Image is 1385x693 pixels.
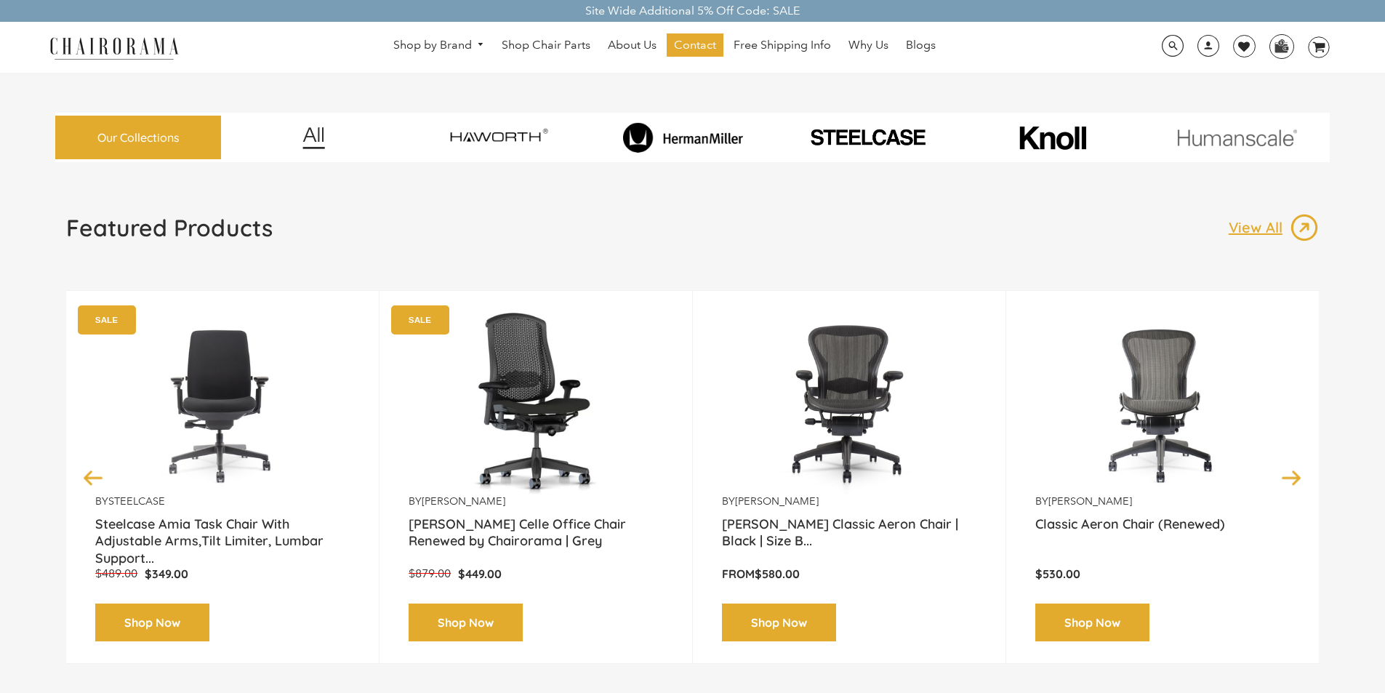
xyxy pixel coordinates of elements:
p: From [722,566,976,582]
img: Classic Aeron Chair (Renewed) - chairorama [1035,313,1290,494]
img: image_8_173eb7e0-7579-41b4-bc8e-4ba0b8ba93e8.png [594,122,772,153]
img: image_10_1.png [987,124,1118,151]
a: Contact [667,33,723,57]
img: Herman Miller Classic Aeron Chair | Black | Size B (Renewed) - chairorama [722,313,976,494]
p: by [409,494,663,508]
a: Shop Now [722,604,836,642]
a: Herman Miller Classic Aeron Chair | Black | Size B (Renewed) - chairorama Herman Miller Classic A... [722,313,976,494]
a: Shop Chair Parts [494,33,598,57]
a: Why Us [841,33,896,57]
a: Shop Now [409,604,523,642]
span: $449.00 [458,566,502,581]
a: [PERSON_NAME] Classic Aeron Chair | Black | Size B... [722,516,976,552]
a: Free Shipping Info [726,33,838,57]
span: $530.00 [1035,566,1080,581]
a: Herman Miller Celle Office Chair Renewed by Chairorama | Grey - chairorama Herman Miller Celle Of... [409,313,663,494]
img: image_11.png [1148,129,1326,147]
a: [PERSON_NAME] [735,494,819,508]
span: Shop Chair Parts [502,38,590,53]
span: Why Us [848,38,888,53]
img: Amia Chair by chairorama.com [95,313,350,494]
text: SALE [95,315,118,324]
img: Herman Miller Celle Office Chair Renewed by Chairorama | Grey - chairorama [409,313,663,494]
img: chairorama [41,35,187,60]
a: About Us [601,33,664,57]
a: Our Collections [55,116,221,160]
span: $879.00 [409,566,451,580]
p: View All [1229,218,1290,237]
span: $489.00 [95,566,137,580]
button: Next [1279,465,1304,490]
a: Classic Aeron Chair (Renewed) - chairorama Classic Aeron Chair (Renewed) - chairorama [1035,313,1290,494]
a: View All [1229,213,1319,242]
a: Classic Aeron Chair (Renewed) [1035,516,1290,552]
a: Blogs [899,33,943,57]
nav: DesktopNavigation [249,33,1080,60]
a: Featured Products [66,213,273,254]
span: $349.00 [145,566,188,581]
a: [PERSON_NAME] Celle Office Chair Renewed by Chairorama | Grey [409,516,663,552]
span: Contact [674,38,716,53]
a: Shop by Brand [386,34,492,57]
text: SALE [409,315,431,324]
a: [PERSON_NAME] [422,494,505,508]
img: image_7_14f0750b-d084-457f-979a-a1ab9f6582c4.png [409,116,587,159]
p: by [1035,494,1290,508]
a: Amia Chair by chairorama.com Renewed Amia Chair chairorama.com [95,313,350,494]
img: image_13.png [1290,213,1319,242]
img: WhatsApp_Image_2024-07-12_at_16.23.01.webp [1270,35,1293,57]
span: $580.00 [755,566,800,581]
button: Previous [81,465,106,490]
p: by [722,494,976,508]
img: PHOTO-2024-07-09-00-53-10-removebg-preview.png [779,127,957,148]
a: Steelcase [108,494,165,508]
span: Blogs [906,38,936,53]
span: Free Shipping Info [734,38,831,53]
h1: Featured Products [66,213,273,242]
a: Shop Now [95,604,209,642]
span: About Us [608,38,657,53]
a: [PERSON_NAME] [1048,494,1132,508]
p: by [95,494,350,508]
a: Shop Now [1035,604,1149,642]
a: Steelcase Amia Task Chair With Adjustable Arms,Tilt Limiter, Lumbar Support... [95,516,350,552]
img: image_12.png [273,127,354,149]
